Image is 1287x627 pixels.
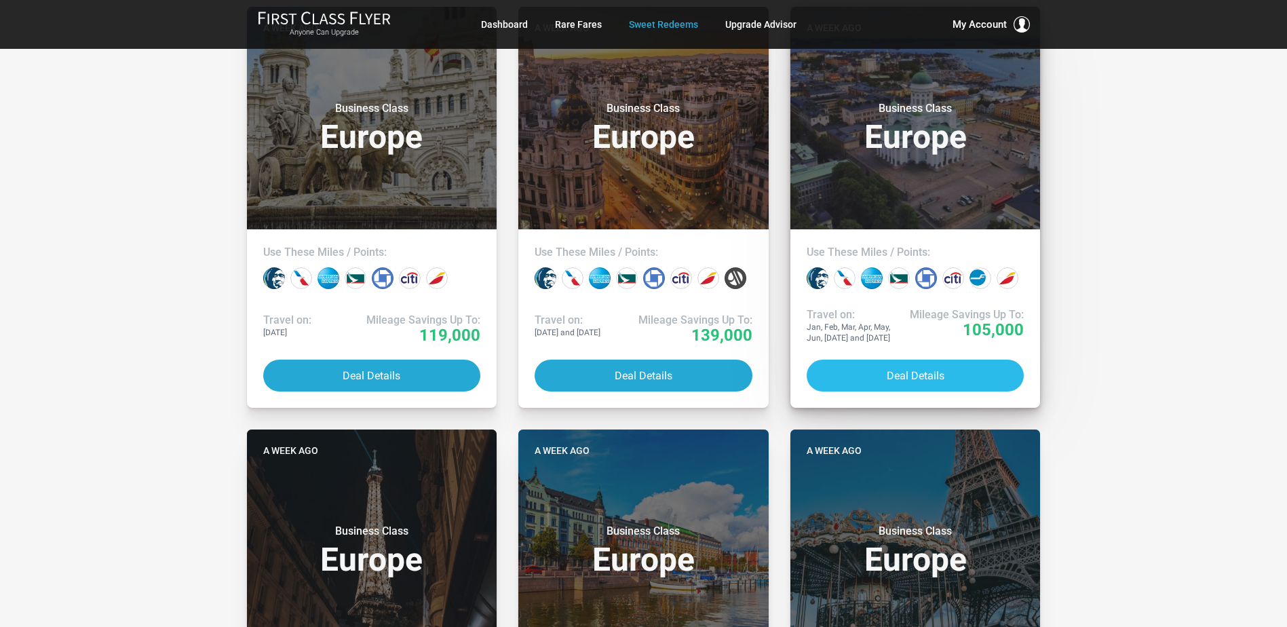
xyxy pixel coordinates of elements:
a: Sweet Redeems [629,12,698,37]
button: Deal Details [263,360,481,392]
h3: Europe [263,102,481,153]
div: Chase points [915,267,937,289]
small: Business Class [558,525,728,538]
div: Iberia miles [997,267,1018,289]
img: First Class Flyer [258,11,391,25]
div: Cathay Pacific miles [616,267,638,289]
small: Business Class [287,525,457,538]
div: Iberia miles [697,267,719,289]
span: My Account [953,16,1007,33]
h4: Use These Miles / Points: [535,246,752,259]
h3: Europe [263,525,481,576]
h3: Europe [807,525,1024,576]
div: Finnair Plus [969,267,991,289]
a: A week agoBusiness ClassEuropeUse These Miles / Points:Travel on:Jan, Feb, Mar, Apr, May, Jun, [D... [790,7,1041,408]
time: A week ago [263,443,318,458]
div: Amex points [861,267,883,289]
div: American miles [562,267,583,289]
div: Chase points [372,267,393,289]
a: Upgrade Advisor [725,12,796,37]
div: Amex points [318,267,339,289]
a: A week agoBusiness ClassEuropeUse These Miles / Points:Travel on:[DATE]Mileage Savings Up To:119,... [247,7,497,408]
small: Business Class [830,525,1000,538]
button: My Account [953,16,1030,33]
h3: Europe [807,102,1024,153]
div: Citi points [399,267,421,289]
h3: Europe [535,525,752,576]
h4: Use These Miles / Points: [263,246,481,259]
a: First Class FlyerAnyone Can Upgrade [258,11,391,38]
div: Cathay Pacific miles [888,267,910,289]
div: Alaska miles [263,267,285,289]
div: Alaska miles [807,267,828,289]
button: Deal Details [535,360,752,392]
small: Anyone Can Upgrade [258,28,391,37]
div: American miles [290,267,312,289]
h3: Europe [535,102,752,153]
time: A week ago [807,443,862,458]
small: Business Class [558,102,728,115]
div: Cathay Pacific miles [345,267,366,289]
time: A week ago [535,443,590,458]
div: Alaska miles [535,267,556,289]
a: Dashboard [481,12,528,37]
div: Amex points [589,267,611,289]
div: Citi points [942,267,964,289]
div: Marriott points [725,267,746,289]
div: Chase points [643,267,665,289]
small: Business Class [287,102,457,115]
div: Citi points [670,267,692,289]
div: Iberia miles [426,267,448,289]
small: Business Class [830,102,1000,115]
a: Rare Fares [555,12,602,37]
div: American miles [834,267,856,289]
button: Deal Details [807,360,1024,392]
a: A week agoBusiness ClassEuropeUse These Miles / Points:Travel on:[DATE] and [DATE]Mileage Savings... [518,7,769,408]
h4: Use These Miles / Points: [807,246,1024,259]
